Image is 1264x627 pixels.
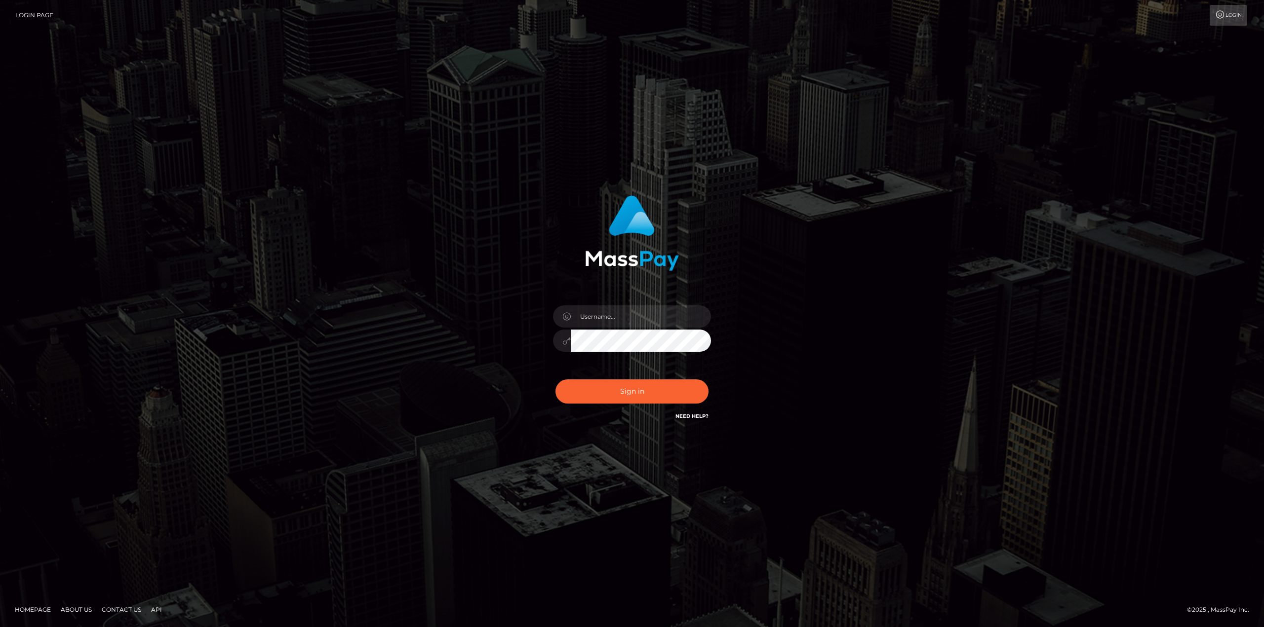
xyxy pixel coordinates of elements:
[1210,5,1247,26] a: Login
[675,413,709,419] a: Need Help?
[571,305,711,328] input: Username...
[147,602,166,617] a: API
[585,195,679,271] img: MassPay Login
[98,602,145,617] a: Contact Us
[1187,604,1257,615] div: © 2025 , MassPay Inc.
[15,5,53,26] a: Login Page
[11,602,55,617] a: Homepage
[57,602,96,617] a: About Us
[555,379,709,404] button: Sign in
